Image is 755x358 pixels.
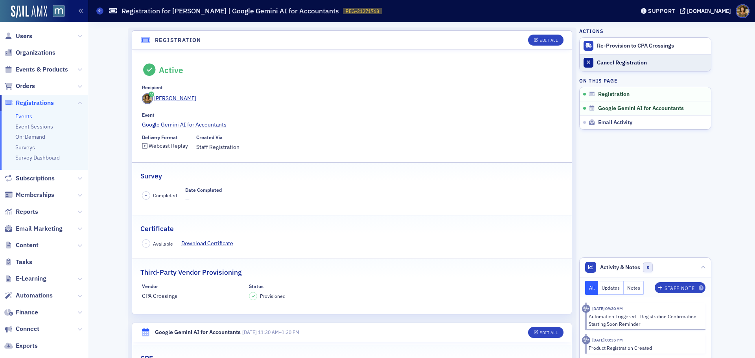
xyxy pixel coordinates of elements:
[597,59,707,66] div: Cancel Registration
[4,291,53,300] a: Automations
[242,329,299,335] span: –
[4,65,68,74] a: Events & Products
[142,292,241,300] span: CPA Crossings
[142,93,197,104] a: [PERSON_NAME]
[592,337,623,343] time: 8/14/2025 03:35 PM
[580,54,711,71] a: Cancel Registration
[598,105,684,112] span: Google Gemini AI for Accountants
[736,4,749,18] span: Profile
[142,283,158,289] div: Vendor
[589,313,700,327] div: Automation Triggered - Registration Confirmation - Starting Soon Reminder
[142,134,178,140] div: Delivery Format
[155,36,201,44] h4: Registration
[140,224,174,234] h2: Certificate
[4,82,35,90] a: Orders
[16,174,55,183] span: Subscriptions
[260,293,285,299] span: Provisioned
[597,42,707,50] div: Re-Provision to CPA Crossings
[140,267,241,277] h2: Third-Party Vendor Provisioning
[580,38,711,54] button: Re-Provision to CPA Crossings
[4,325,39,333] a: Connect
[185,196,222,204] span: —
[579,28,604,35] h4: Actions
[282,329,299,335] time: 1:30 PM
[540,330,558,335] div: Edit All
[145,241,147,246] span: –
[154,94,196,103] div: [PERSON_NAME]
[11,6,47,18] img: SailAMX
[598,281,624,295] button: Updates
[142,84,163,90] div: Recipient
[16,274,46,283] span: E-Learning
[16,291,53,300] span: Automations
[16,99,54,107] span: Registrations
[16,241,39,250] span: Content
[4,258,32,266] a: Tasks
[528,327,563,338] button: Edit All
[16,82,35,90] span: Orders
[242,329,257,335] span: [DATE]
[15,154,60,161] a: Survey Dashboard
[47,5,65,18] a: View Homepage
[153,240,173,247] span: Available
[196,134,223,140] div: Created Via
[346,8,379,15] span: REG-21271768
[16,341,38,350] span: Exports
[648,7,675,15] div: Support
[4,224,63,233] a: Email Marketing
[145,193,147,198] span: –
[181,239,239,248] a: Download Certificate
[16,258,32,266] span: Tasks
[579,77,711,84] h4: On this page
[16,207,38,216] span: Reports
[4,191,54,199] a: Memberships
[4,32,32,40] a: Users
[4,241,39,250] a: Content
[16,224,63,233] span: Email Marketing
[4,274,46,283] a: E-Learning
[582,305,590,313] div: Activity
[155,328,241,336] div: Google Gemini AI for Accountants
[643,263,653,272] span: 0
[16,32,32,40] span: Users
[15,144,35,151] a: Surveys
[258,329,279,335] time: 11:30 AM
[4,99,54,107] a: Registrations
[196,143,239,151] span: Staff Registration
[15,123,53,130] a: Event Sessions
[4,308,38,317] a: Finance
[149,144,188,148] div: Webcast Replay
[598,91,630,98] span: Registration
[249,283,263,289] div: Status
[4,174,55,183] a: Subscriptions
[624,281,644,295] button: Notes
[159,65,183,75] div: Active
[16,191,54,199] span: Memberships
[15,113,32,120] a: Events
[153,192,177,199] span: Completed
[655,282,705,293] button: Staff Note
[528,35,563,46] button: Edit All
[687,7,731,15] div: [DOMAIN_NAME]
[185,187,222,193] div: Date Completed
[53,5,65,17] img: SailAMX
[142,121,562,129] a: Google Gemini AI for Accountants
[585,281,598,295] button: All
[16,325,39,333] span: Connect
[592,306,623,311] time: 8/15/2025 09:30 AM
[680,8,734,14] button: [DOMAIN_NAME]
[4,341,38,350] a: Exports
[15,133,45,140] a: On-Demand
[140,171,162,181] h2: Survey
[16,48,55,57] span: Organizations
[582,336,590,344] div: Activity
[16,308,38,317] span: Finance
[122,6,339,16] h1: Registration for [PERSON_NAME] | Google Gemini AI for Accountants
[665,286,694,290] div: Staff Note
[4,48,55,57] a: Organizations
[142,112,155,118] div: Event
[540,38,558,42] div: Edit All
[598,119,632,126] span: Email Activity
[600,263,640,272] span: Activity & Notes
